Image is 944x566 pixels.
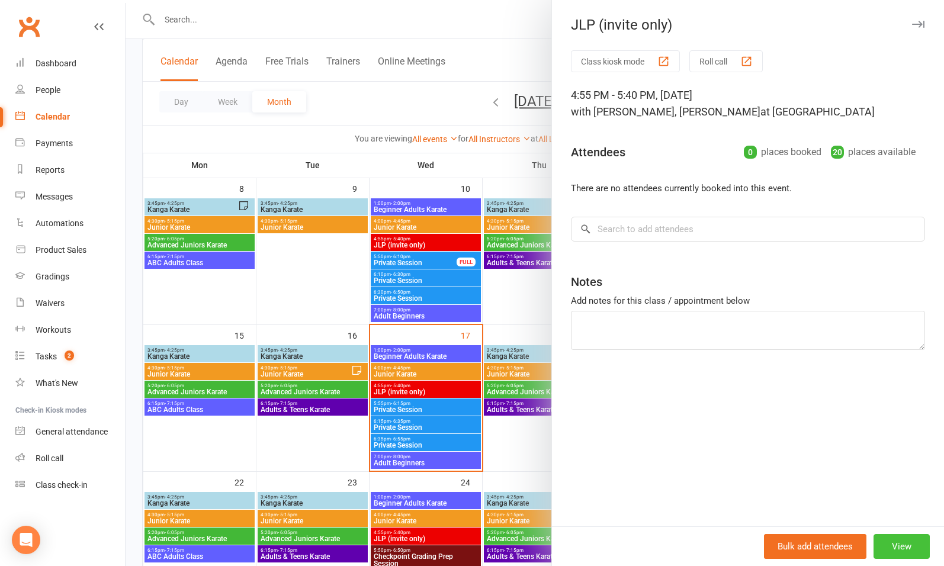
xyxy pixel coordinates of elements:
div: 4:55 PM - 5:40 PM, [DATE] [571,87,925,120]
a: Calendar [15,104,125,130]
button: View [874,534,930,559]
a: Tasks 2 [15,343,125,370]
a: Product Sales [15,237,125,263]
li: There are no attendees currently booked into this event. [571,181,925,195]
span: at [GEOGRAPHIC_DATA] [760,105,875,118]
button: Class kiosk mode [571,50,680,72]
div: Workouts [36,325,71,335]
div: Product Sales [36,245,86,255]
div: places booked [744,144,821,160]
div: 20 [831,146,844,159]
a: Gradings [15,263,125,290]
div: Automations [36,218,84,228]
a: General attendance kiosk mode [15,419,125,445]
div: Payments [36,139,73,148]
div: places available [831,144,916,160]
div: Calendar [36,112,70,121]
a: Workouts [15,317,125,343]
a: Messages [15,184,125,210]
div: Class check-in [36,480,88,490]
div: Attendees [571,144,625,160]
div: JLP (invite only) [552,17,944,33]
div: Roll call [36,454,63,463]
span: with [PERSON_NAME], [PERSON_NAME] [571,105,760,118]
div: Reports [36,165,65,175]
div: Waivers [36,298,65,308]
div: 0 [744,146,757,159]
div: Notes [571,274,602,290]
a: Class kiosk mode [15,472,125,499]
a: Dashboard [15,50,125,77]
a: People [15,77,125,104]
a: Waivers [15,290,125,317]
div: Dashboard [36,59,76,68]
button: Roll call [689,50,763,72]
div: Messages [36,192,73,201]
div: People [36,85,60,95]
button: Bulk add attendees [764,534,866,559]
div: Tasks [36,352,57,361]
a: Clubworx [14,12,44,41]
div: What's New [36,378,78,388]
a: Roll call [15,445,125,472]
div: Add notes for this class / appointment below [571,294,925,308]
div: Gradings [36,272,69,281]
a: What's New [15,370,125,397]
a: Automations [15,210,125,237]
a: Payments [15,130,125,157]
div: General attendance [36,427,108,436]
a: Reports [15,157,125,184]
div: Open Intercom Messenger [12,526,40,554]
span: 2 [65,350,74,361]
input: Search to add attendees [571,217,925,242]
